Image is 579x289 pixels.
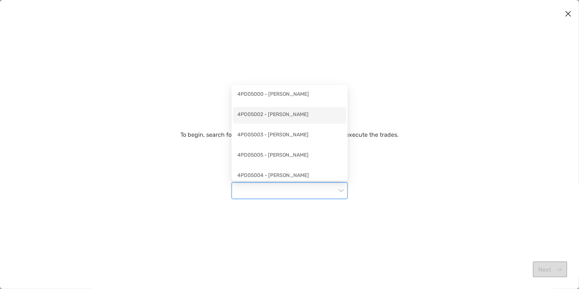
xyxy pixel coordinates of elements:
div: 4PD05003 - Benjamin Jones [233,127,346,144]
div: 4PD05004 - [PERSON_NAME] [237,172,342,181]
h3: New Trade [180,116,399,124]
div: 4PD05004 - Albert Yung [233,168,346,185]
div: 4PD05005 - Albert Yung [233,148,346,164]
div: 4PD05005 - [PERSON_NAME] [237,151,342,160]
p: To begin, search for the client or account where you want to execute the trades. [180,130,399,139]
div: 4PD05002 - Kyle Gaul [233,107,346,124]
div: 4PD05003 - [PERSON_NAME] [237,131,342,140]
div: 4PD05000 - [PERSON_NAME] [237,90,342,99]
div: 4PD05000 - Dillon Ferguson [233,87,346,103]
button: Close modal [563,9,574,20]
div: 4PD05002 - [PERSON_NAME] [237,111,342,120]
